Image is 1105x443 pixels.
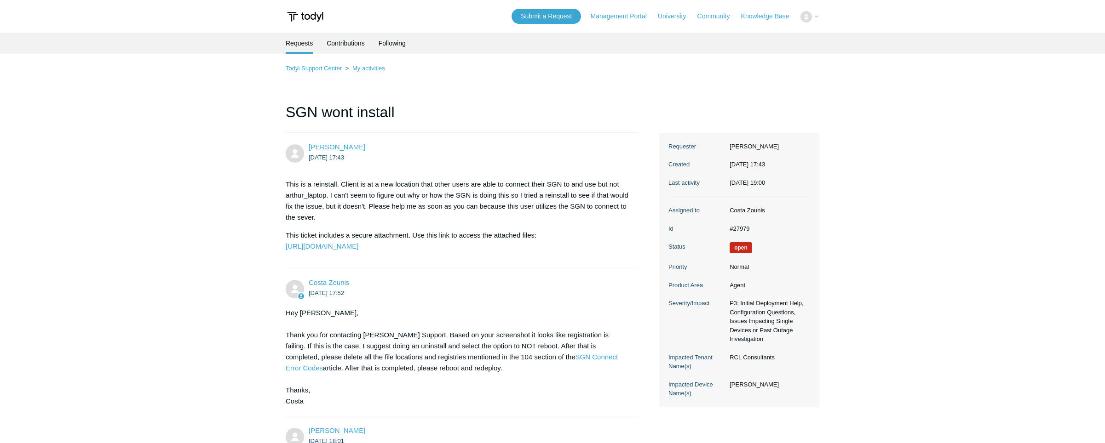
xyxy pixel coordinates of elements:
dt: Severity/Impact [668,299,725,308]
span: Sophie Chauvin [309,143,365,151]
a: My activities [352,65,385,72]
dt: Impacted Tenant Name(s) [668,353,725,371]
a: SGN Connect Error Codes [286,353,618,372]
dd: P3: Initial Deployment Help, Configuration Questions, Issues Impacting Single Devices or Past Out... [725,299,810,344]
dt: Status [668,242,725,251]
span: Sophie Chauvin [309,426,365,434]
a: Todyl Support Center [286,65,342,72]
a: [URL][DOMAIN_NAME] [286,242,358,250]
dd: RCL Consultants [725,353,810,362]
a: Knowledge Base [741,11,799,21]
p: This is a reinstall. Client is at a new location that other users are able to connect their SGN t... [286,179,629,223]
dt: Last activity [668,178,725,187]
time: 2025-09-08T17:43:21+00:00 [730,161,765,168]
a: [PERSON_NAME] [309,143,365,151]
time: 2025-09-08T17:43:21Z [309,154,344,161]
dt: Product Area [668,281,725,290]
img: Todyl Support Center Help Center home page [286,8,325,25]
dt: Impacted Device Name(s) [668,380,725,398]
time: 2025-09-16T19:00:10+00:00 [730,179,765,186]
dd: Costa Zounis [725,206,810,215]
dt: Assigned to [668,206,725,215]
dt: Priority [668,262,725,272]
a: Contributions [327,33,365,54]
dt: Created [668,160,725,169]
a: Costa Zounis [309,278,349,286]
a: Management Portal [591,11,656,21]
span: We are working on a response for you [730,242,752,253]
div: Hey [PERSON_NAME], Thank you for contacting [PERSON_NAME] Support. Based on your screenshot it lo... [286,307,629,407]
dd: Agent [725,281,810,290]
li: Requests [286,33,313,54]
h1: SGN wont install [286,101,638,133]
dd: [PERSON_NAME] [725,380,810,389]
dd: #27979 [725,224,810,233]
dd: [PERSON_NAME] [725,142,810,151]
dt: Requester [668,142,725,151]
p: This ticket includes a secure attachment. Use this link to access the attached files: [286,230,629,252]
a: Community [697,11,739,21]
li: Todyl Support Center [286,65,344,72]
time: 2025-09-08T17:52:09Z [309,290,344,296]
li: My activities [344,65,385,72]
a: Submit a Request [512,9,581,24]
a: Following [379,33,406,54]
dd: Normal [725,262,810,272]
a: [PERSON_NAME] [309,426,365,434]
dt: Id [668,224,725,233]
a: University [658,11,695,21]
